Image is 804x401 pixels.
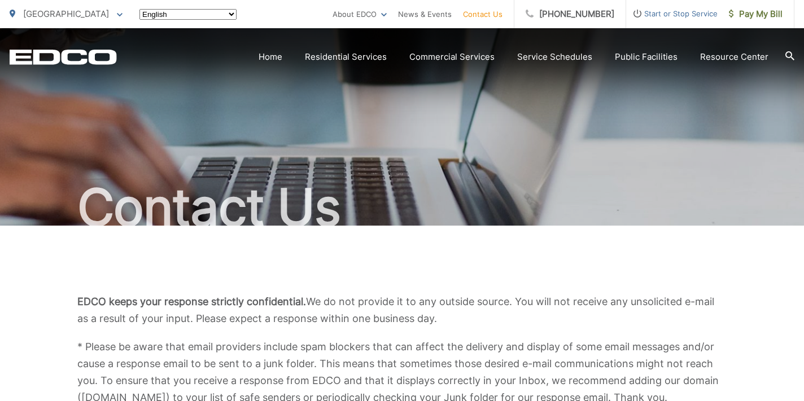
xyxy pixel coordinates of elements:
[398,7,452,21] a: News & Events
[10,49,117,65] a: EDCD logo. Return to the homepage.
[305,50,387,64] a: Residential Services
[259,50,282,64] a: Home
[700,50,768,64] a: Resource Center
[77,296,306,307] b: EDCO keeps your response strictly confidential.
[409,50,495,64] a: Commercial Services
[333,7,387,21] a: About EDCO
[463,7,502,21] a: Contact Us
[77,293,727,327] p: We do not provide it to any outside source. You will not receive any unsolicited e-mail as a resu...
[139,9,237,20] select: Select a language
[729,7,783,21] span: Pay My Bill
[517,50,592,64] a: Service Schedules
[615,50,678,64] a: Public Facilities
[10,179,794,236] h1: Contact Us
[23,8,109,19] span: [GEOGRAPHIC_DATA]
